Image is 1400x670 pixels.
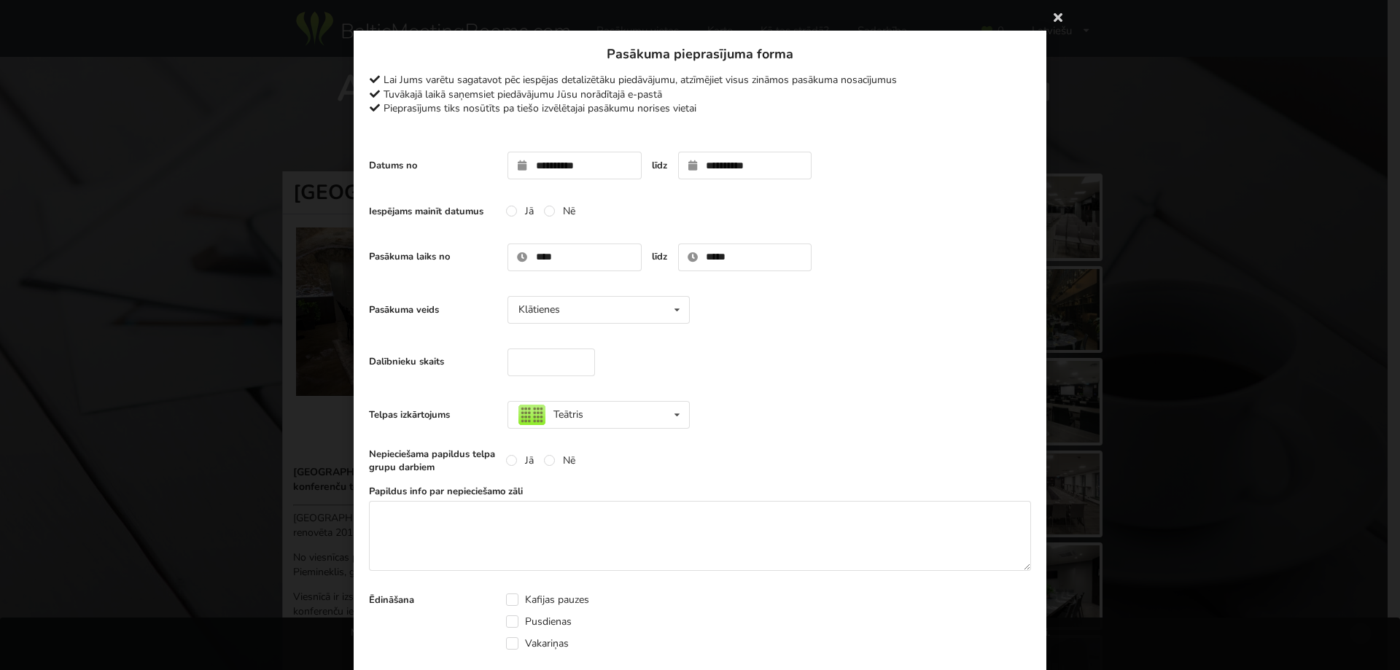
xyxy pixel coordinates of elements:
label: Jā [506,454,534,467]
label: Pasākuma laiks no [369,250,497,263]
label: Pusdienas [506,615,572,628]
label: Papildus info par nepieciešamo zāli [369,485,1031,498]
label: līdz [652,159,667,172]
label: Ēdināšana [369,593,497,607]
label: Dalībnieku skaits [369,355,497,368]
div: Pieprasījums tiks nosūtīts pa tiešo izvēlētajai pasākumu norises vietai [369,101,1031,116]
label: Datums no [369,159,497,172]
label: Kafijas pauzes [506,593,589,606]
div: Teātris [518,410,583,420]
label: Nē [544,454,575,467]
label: Nē [544,205,575,217]
h3: Pasākuma pieprasījuma forma [369,46,1031,63]
div: Klātienes [518,305,560,315]
div: Lai Jums varētu sagatavot pēc iespējas detalizētāku piedāvājumu, atzīmējiet visus zināmos pasākum... [369,73,1031,87]
img: table_icon_5.png [518,405,545,425]
label: Nepieciešama papildus telpa grupu darbiem [369,448,497,474]
label: Iespējams mainīt datumus [369,205,497,218]
div: Tuvākajā laikā saņemsiet piedāvājumu Jūsu norādītajā e-pastā [369,87,1031,102]
label: līdz [652,250,667,263]
label: Pasākuma veids [369,303,497,316]
label: Vakariņas [506,637,569,650]
label: Telpas izkārtojums [369,408,497,421]
label: Jā [506,205,534,217]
